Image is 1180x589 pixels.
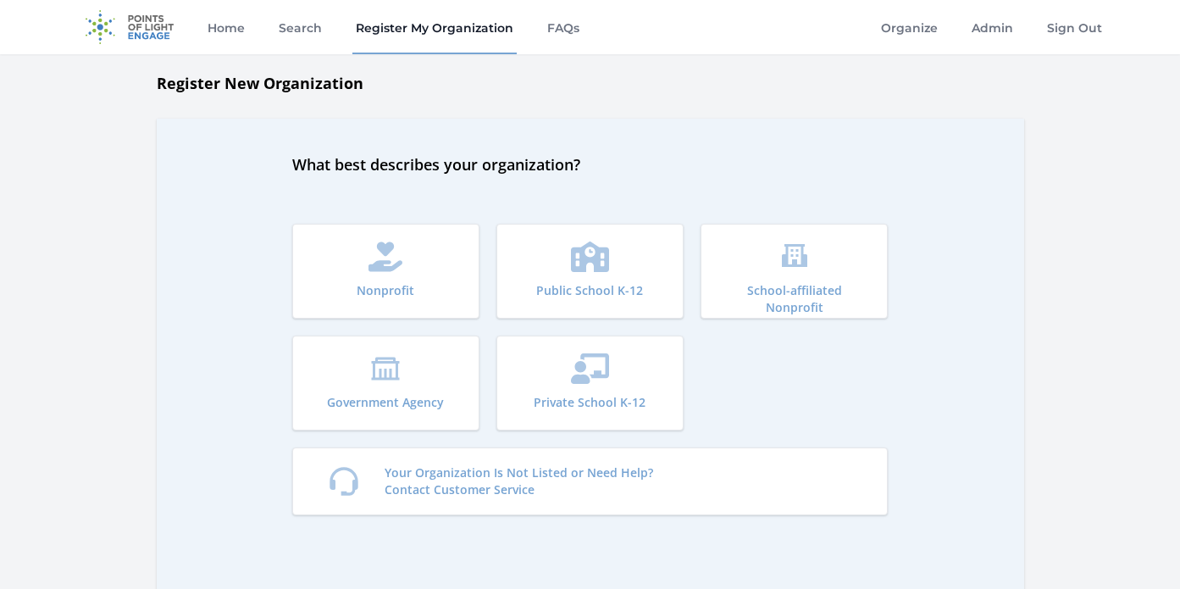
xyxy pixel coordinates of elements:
[292,336,479,431] button: Government Agency
[496,224,684,319] button: Public School K-12
[725,282,863,316] p: School-affiliated Nonprofit
[357,282,414,299] p: Nonprofit
[536,282,643,299] p: Public School K-12
[534,394,645,411] p: Private School K-12
[496,336,684,431] button: Private School K-12
[157,71,1024,95] h1: Register New Organization
[292,447,889,515] a: Your Organization Is Not Listed or Need Help?Contact Customer Service
[327,394,444,411] p: Government Agency
[385,464,653,498] p: Your Organization Is Not Listed or Need Help? Contact Customer Service
[701,224,888,319] button: School-affiliated Nonprofit
[292,224,479,319] button: Nonprofit
[292,153,889,176] h2: What best describes your organization?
